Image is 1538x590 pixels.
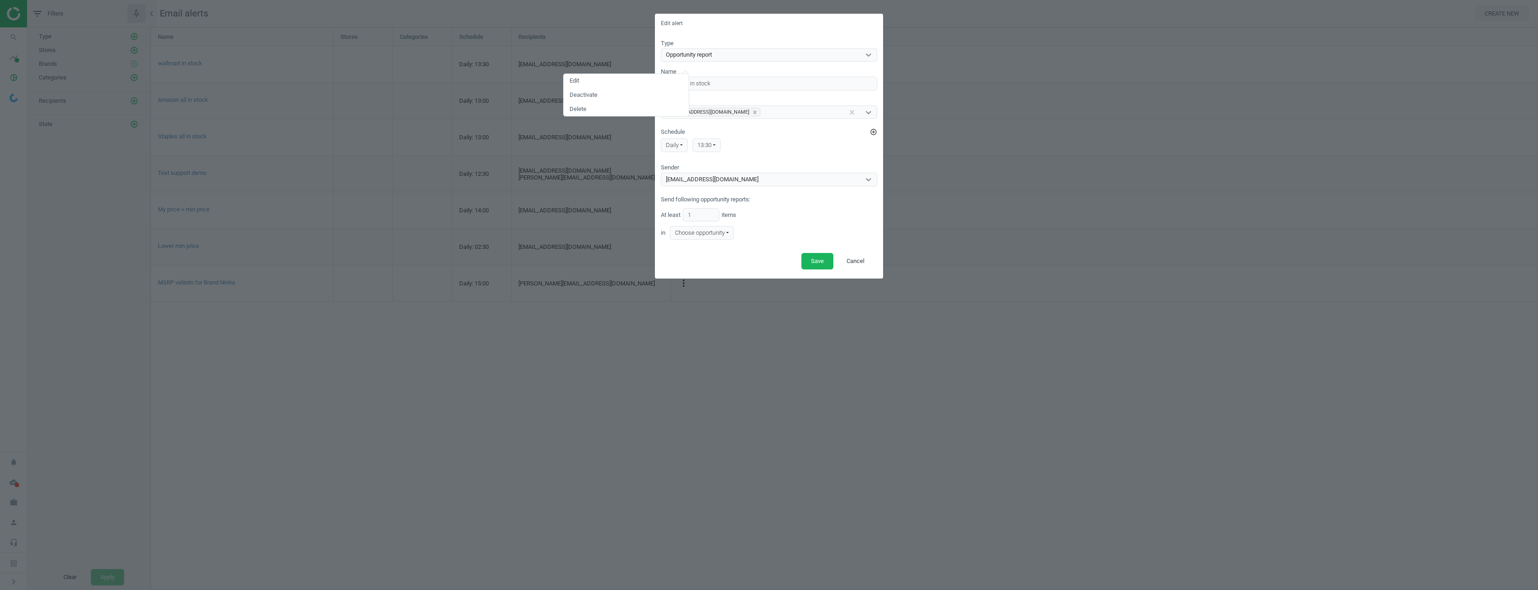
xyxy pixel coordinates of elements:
[661,128,877,136] label: Schedule
[870,128,877,136] i: add_circle_outline
[666,108,750,116] div: [EMAIL_ADDRESS][DOMAIN_NAME]
[870,128,877,136] button: Schedule
[683,208,719,222] input: any
[564,74,689,88] a: Edit
[564,88,689,102] a: Deactivate
[661,195,750,204] label: Send following opportunity reports:
[661,163,679,172] label: Sender
[564,102,689,116] a: Delete
[801,253,833,269] button: Save
[661,77,877,90] input: Enter alert name...
[661,68,676,76] label: Name
[837,253,874,269] button: Cancel
[661,226,877,240] div: in
[661,138,688,152] div: daily
[661,208,877,222] div: At least items
[666,51,712,59] div: Opportunity report
[692,138,721,152] div: 13:30
[666,175,759,184] div: [EMAIL_ADDRESS][DOMAIN_NAME]
[670,226,734,240] div: Choose opportunity
[661,39,674,47] label: Type
[661,20,683,27] h5: Edit alert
